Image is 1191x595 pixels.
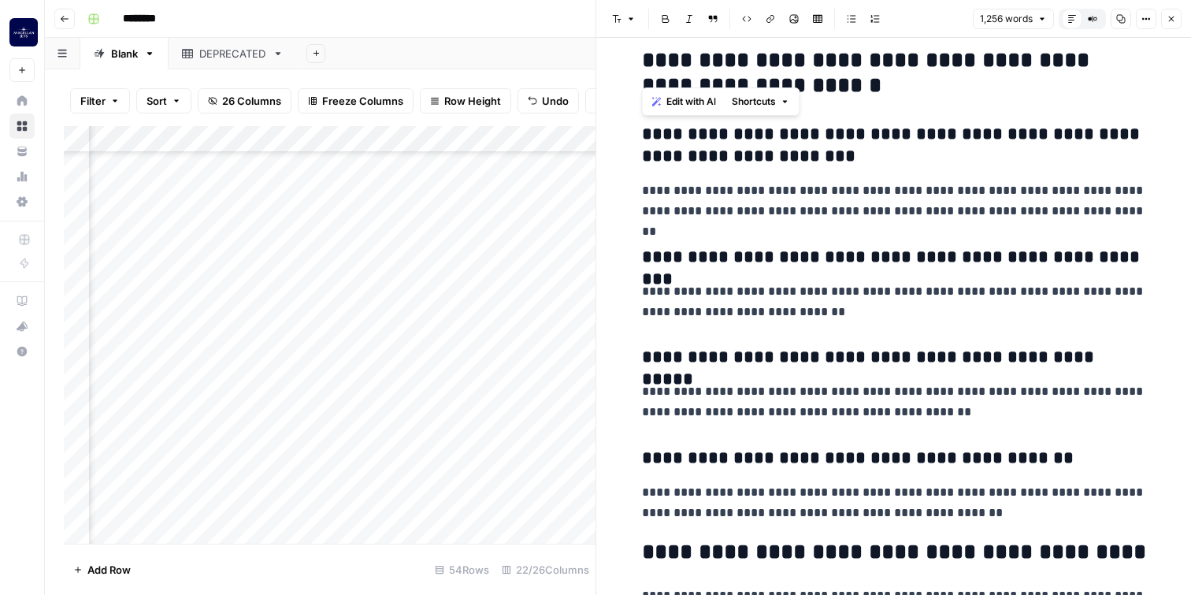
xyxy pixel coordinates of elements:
[70,88,130,113] button: Filter
[111,46,138,61] div: Blank
[80,93,106,109] span: Filter
[9,339,35,364] button: Help + Support
[495,557,595,582] div: 22/26 Columns
[646,91,722,112] button: Edit with AI
[298,88,414,113] button: Freeze Columns
[9,314,35,339] button: What's new?
[973,9,1054,29] button: 1,256 words
[542,93,569,109] span: Undo
[9,13,35,52] button: Workspace: Magellan Jets
[80,38,169,69] a: Blank
[9,113,35,139] a: Browse
[9,18,38,46] img: Magellan Jets Logo
[198,88,291,113] button: 26 Columns
[725,91,796,112] button: Shortcuts
[322,93,403,109] span: Freeze Columns
[9,189,35,214] a: Settings
[9,164,35,189] a: Usage
[87,562,131,578] span: Add Row
[169,38,297,69] a: DEPRECATED
[9,139,35,164] a: Your Data
[444,93,501,109] span: Row Height
[518,88,579,113] button: Undo
[10,314,34,338] div: What's new?
[136,88,191,113] button: Sort
[732,95,776,109] span: Shortcuts
[9,288,35,314] a: AirOps Academy
[64,557,140,582] button: Add Row
[666,95,716,109] span: Edit with AI
[9,88,35,113] a: Home
[199,46,266,61] div: DEPRECATED
[420,88,511,113] button: Row Height
[222,93,281,109] span: 26 Columns
[429,557,495,582] div: 54 Rows
[980,12,1033,26] span: 1,256 words
[147,93,167,109] span: Sort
